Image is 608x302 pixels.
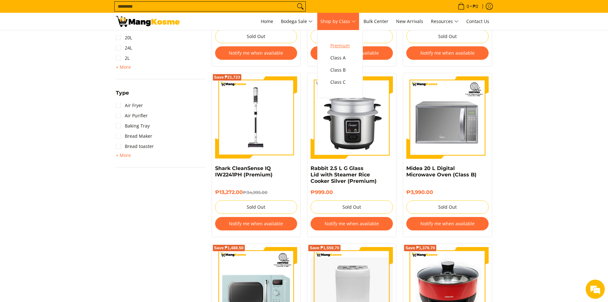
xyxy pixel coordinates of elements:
button: Search [295,2,305,11]
h6: ₱3,990.00 [406,189,489,196]
a: Contact Us [463,13,492,30]
a: Shop by Class [317,13,359,30]
a: New Arrivals [393,13,426,30]
button: Sold Out [406,200,489,214]
button: Notify me when available [406,217,489,230]
button: Sold Out [311,30,393,43]
span: Save ₱1,488.50 [214,246,244,250]
a: Air Fryer [116,100,143,111]
a: Bodega Sale [278,13,316,30]
a: Class B [327,64,353,76]
img: shark-cleansense-cordless-stick-vacuum-front-full-view-mang-kosme [215,76,297,159]
a: 2L [116,53,130,63]
a: Air Purifier [116,111,148,121]
span: We are offline. Please leave us a message. [13,81,111,145]
span: Bodega Sale [281,18,313,26]
summary: Open [116,151,131,159]
span: Class C [330,78,350,86]
a: Bread toaster [116,141,154,151]
em: Submit [94,197,116,205]
span: Class A [330,54,350,62]
span: New Arrivals [396,18,423,24]
span: Save ₱1,379.70 [405,246,435,250]
span: + More [116,65,131,70]
button: Sold Out [215,200,297,214]
a: 24L [116,43,132,53]
a: Rabbit 2.5 L G Glass Lid with Steamer Rice Cooker Silver (Premium) [311,165,377,184]
a: Bread Maker [116,131,152,141]
img: Small Appliances l Mang Kosme: Home Appliances Warehouse Sale | Page 2 [116,16,180,27]
h6: ₱999.00 [311,189,393,196]
span: ₱0 [472,4,479,9]
a: Baking Tray [116,121,150,131]
a: 20L [116,33,132,43]
img: Midea 20 L Digital Microwave Oven (Class B) [406,76,489,159]
button: Notify me when available [311,46,393,60]
span: Home [261,18,273,24]
button: Notify me when available [311,217,393,230]
del: ₱34,995.00 [243,190,267,195]
textarea: Type your message and click 'Submit' [3,174,122,197]
a: Class A [327,52,353,64]
span: Type [116,90,129,96]
span: Premium [330,42,350,50]
a: Bulk Center [360,13,392,30]
span: Shop by Class [320,18,356,26]
button: Sold Out [406,30,489,43]
span: • [456,3,480,10]
a: Shark CleanSense IQ IW2241PH (Premium) [215,165,273,178]
nav: Main Menu [186,13,492,30]
button: Notify me when available [406,46,489,60]
summary: Open [116,90,129,100]
div: Minimize live chat window [105,3,120,19]
span: Bulk Center [364,18,388,24]
span: Resources [431,18,459,26]
span: Contact Us [466,18,489,24]
button: Notify me when available [215,217,297,230]
button: Sold Out [311,200,393,214]
a: Resources [428,13,462,30]
h6: ₱13,272.00 [215,189,297,196]
span: Save ₱1,559.70 [310,246,339,250]
span: Save ₱21,723 [214,75,240,79]
span: + More [116,153,131,158]
button: Sold Out [215,30,297,43]
span: Class B [330,66,350,74]
button: Notify me when available [215,46,297,60]
a: Premium [327,40,353,52]
div: Leave a message [33,36,107,44]
a: Home [258,13,276,30]
img: https://mangkosme.com/products/rabbit-2-5-l-g-glass-lid-with-steamer-rice-cooker-silver-class-a [311,76,393,159]
a: Class C [327,76,353,88]
span: 0 [466,4,470,9]
summary: Open [116,63,131,71]
a: Midea 20 L Digital Microwave Oven (Class B) [406,165,477,178]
